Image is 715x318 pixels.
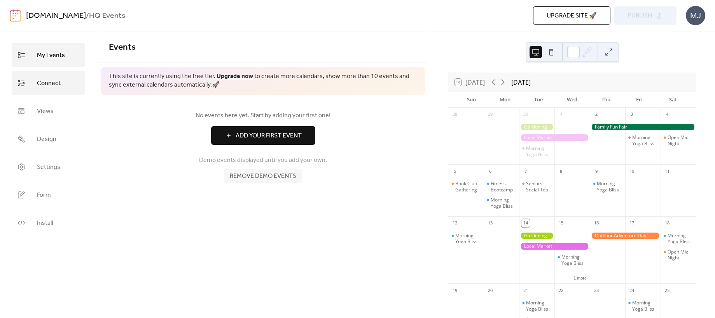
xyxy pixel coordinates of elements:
span: Demo events displayed until you add your own. [199,156,327,165]
div: Fri [622,92,656,108]
div: Sat [656,92,690,108]
div: 28 [451,110,459,119]
b: / [86,9,89,23]
button: Upgrade site 🚀 [533,6,610,25]
button: 1 more [570,274,590,281]
div: Sun [455,92,488,108]
div: 15 [557,219,565,228]
span: Connect [37,77,61,90]
span: Upgrade site 🚀 [547,11,597,21]
span: Views [37,105,54,118]
a: [DOMAIN_NAME] [26,9,86,23]
div: Morning Yoga Bliss [590,181,625,193]
div: 22 [557,286,565,295]
div: Seniors' Social Tea [526,181,551,193]
a: Views [12,99,85,123]
a: Form [12,183,85,207]
div: Morning Yoga Bliss [561,254,587,266]
div: Morning Yoga Bliss [484,197,519,209]
div: 2 [592,110,601,119]
div: MJ [686,6,705,25]
span: No events here yet. Start by adding your first one! [109,111,417,120]
span: My Events [37,49,65,62]
button: Add Your First Event [211,126,315,145]
div: Morning Yoga Bliss [519,300,554,312]
div: Morning Yoga Bliss [597,181,622,193]
div: 9 [592,167,601,176]
div: Local Market [519,243,590,250]
div: 25 [663,286,671,295]
span: Remove demo events [230,172,296,181]
div: Thu [589,92,622,108]
div: Morning Yoga Bliss [519,145,554,157]
a: Add Your First Event [109,126,417,145]
div: Morning Yoga Bliss [554,254,590,266]
div: Morning Yoga Bliss [455,233,481,245]
div: Morning Yoga Bliss [625,134,661,146]
div: Morning Yoga Bliss [526,145,551,157]
a: Install [12,211,85,235]
div: Morning Yoga Bliss [632,300,657,312]
div: Open Mic Night [661,249,696,261]
b: HQ Events [89,9,125,23]
div: 7 [521,167,530,176]
div: Wed [556,92,589,108]
div: Book Club Gathering [448,181,484,193]
div: Morning Yoga Bliss [448,233,484,245]
div: 30 [521,110,530,119]
div: 12 [451,219,459,228]
a: Connect [12,71,85,95]
div: Tue [522,92,555,108]
a: Upgrade now [217,70,253,82]
div: 20 [486,286,495,295]
div: Fitness Bootcamp [484,181,519,193]
span: Settings [37,161,60,174]
div: 19 [451,286,459,295]
div: 10 [628,167,636,176]
div: 5 [451,167,459,176]
div: 3 [628,110,636,119]
span: This site is currently using the free tier. to create more calendars, show more than 10 events an... [109,72,417,90]
div: 4 [663,110,671,119]
div: Family Fun Fair [590,124,696,130]
div: Gardening Workshop [519,124,554,130]
div: Outdoor Adventure Day [590,233,661,239]
div: Morning Yoga Bliss [632,134,657,146]
div: Morning Yoga Bliss [625,300,661,312]
div: Gardening Workshop [519,233,554,239]
span: Design [37,133,56,146]
a: My Events [12,43,85,67]
div: 16 [592,219,601,228]
div: Open Mic Night [668,134,693,146]
div: Local Market [519,134,590,141]
div: Morning Yoga Bliss [491,197,516,209]
div: 18 [663,219,671,228]
a: Settings [12,155,85,179]
span: Add Your First Event [236,131,302,141]
div: Open Mic Night [668,249,693,261]
span: Events [109,39,136,56]
div: [DATE] [511,78,531,87]
div: 1 [557,110,565,119]
img: logo [10,9,21,22]
span: Install [37,217,53,229]
div: 6 [486,167,495,176]
div: 29 [486,110,495,119]
div: 14 [521,219,530,228]
div: 23 [592,286,601,295]
div: 24 [628,286,636,295]
div: Fitness Bootcamp [491,181,516,193]
div: Morning Yoga Bliss [526,300,551,312]
span: Form [37,189,51,202]
div: 11 [663,167,671,176]
div: Morning Yoga Bliss [661,233,696,245]
div: 8 [557,167,565,176]
div: 17 [628,219,636,228]
button: Remove demo events [224,169,302,183]
div: Open Mic Night [661,134,696,146]
div: Mon [488,92,522,108]
div: Book Club Gathering [455,181,481,193]
a: Design [12,127,85,151]
div: Seniors' Social Tea [519,181,554,193]
div: Morning Yoga Bliss [668,233,693,245]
